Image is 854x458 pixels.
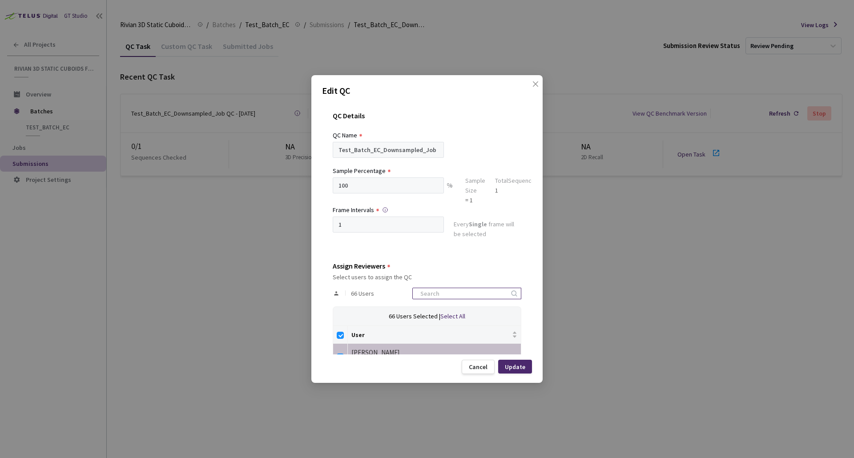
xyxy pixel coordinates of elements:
div: = 1 [465,195,485,205]
button: Close [523,80,537,95]
div: Cancel [469,363,487,370]
span: Select All [440,312,465,320]
div: Every frame will be selected [454,219,521,241]
p: Edit QC [322,84,532,97]
div: Sample Percentage [333,166,386,176]
input: e.g. 10 [333,177,444,193]
div: Select users to assign the QC [333,273,521,281]
input: Search [415,288,510,299]
span: User [351,331,510,338]
div: Total Sequences [495,176,538,185]
div: 1 [495,185,538,195]
div: QC Name [333,130,357,140]
input: Enter frame interval [333,217,444,233]
div: Assign Reviewers [333,262,385,270]
th: User [348,326,521,344]
span: close [532,80,539,105]
div: [PERSON_NAME] [351,347,517,358]
div: Frame Intervals [333,205,374,215]
div: Sample Size [465,176,485,195]
span: 66 Users Selected | [389,312,440,320]
div: % [444,177,455,205]
div: QC Details [333,112,521,130]
div: Update [505,363,525,370]
strong: Single [469,220,487,228]
span: 66 Users [351,290,374,297]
